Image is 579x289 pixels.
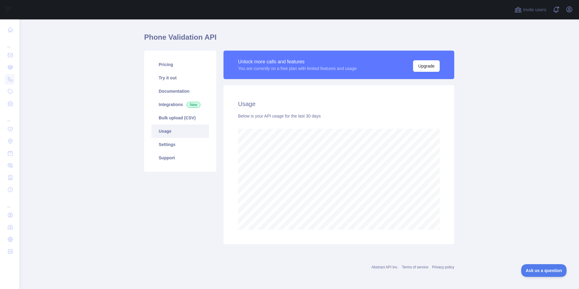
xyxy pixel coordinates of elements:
a: Pricing [151,58,209,71]
a: Support [151,151,209,164]
div: You are currently on a free plan with limited features and usage [238,65,357,71]
button: Invite users [513,5,548,15]
a: Usage [151,125,209,138]
span: Invite users [523,6,546,13]
iframe: Toggle Customer Support [521,264,567,277]
h2: Usage [238,100,440,108]
a: Privacy policy [432,265,454,269]
a: Documentation [151,85,209,98]
a: Integrations New [151,98,209,111]
span: New [187,102,200,108]
div: Below is your API usage for the last 30 days [238,113,440,119]
a: Settings [151,138,209,151]
h1: Phone Validation API [144,32,454,47]
a: Bulk upload (CSV) [151,111,209,125]
div: ... [5,36,15,48]
div: ... [5,196,15,208]
a: Try it out [151,71,209,85]
a: Abstract API Inc. [372,265,399,269]
div: Unlock more calls and features [238,58,357,65]
div: ... [5,110,15,122]
a: Terms of service [402,265,428,269]
button: Upgrade [413,60,440,72]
